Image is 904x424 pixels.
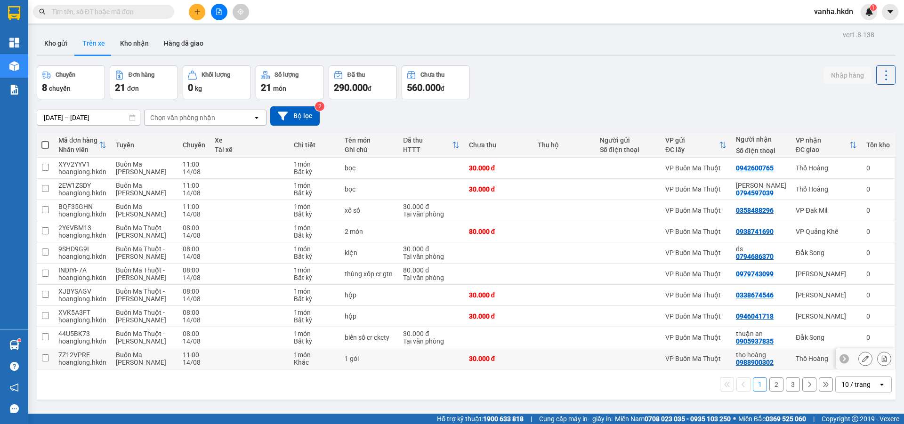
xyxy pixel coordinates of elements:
button: Đơn hàng21đơn [110,65,178,99]
div: 0938741690 [736,228,774,235]
button: file-add [211,4,227,20]
span: file-add [216,8,222,15]
button: Khối lượng0kg [183,65,251,99]
button: caret-down [882,4,898,20]
div: thọ hoàng [736,351,786,359]
div: [PERSON_NAME] [796,291,857,299]
button: Kho gửi [37,32,75,55]
div: 0942600765 [736,164,774,172]
button: Nhập hàng [823,67,872,84]
div: Đơn hàng [129,72,154,78]
div: hoanglong.hkdn [58,253,106,260]
div: VP Buôn Ma Thuột [665,228,726,235]
div: ĐC giao [796,146,849,153]
span: | [813,414,815,424]
div: xổ số [345,207,394,214]
input: Tìm tên, số ĐT hoặc mã đơn [52,7,163,17]
div: Khác [294,359,335,366]
span: 560.000 [407,82,441,93]
div: 44U5BK73 [58,330,106,337]
div: 11:00 [183,203,205,210]
div: Thổ Hoàng [796,185,857,193]
div: 30.000 đ [403,330,459,337]
div: 2EW1ZSDY [58,182,106,189]
div: biển số cr ckcty [345,334,394,341]
div: Bất kỳ [294,337,335,345]
span: Buôn Ma Thuột - [PERSON_NAME] [116,245,166,260]
span: plus [194,8,201,15]
div: 0 [866,334,890,341]
div: Bất kỳ [294,316,335,324]
span: Miền Nam [615,414,731,424]
div: XYV2YYV1 [58,160,106,168]
div: Đắk Song [796,334,857,341]
span: đ [368,85,371,92]
div: 14/08 [183,232,205,239]
div: INDIYF7A [58,266,106,274]
div: hoanglong.hkdn [58,337,106,345]
div: 1 món [294,288,335,295]
span: chuyến [49,85,71,92]
div: 1 món [294,309,335,316]
div: 14/08 [183,337,205,345]
div: 7Z12VPRE [58,351,106,359]
span: question-circle [10,362,19,371]
div: VP Buôn Ma Thuột [665,270,726,278]
button: 2 [769,377,783,392]
div: 80.000 đ [403,266,459,274]
div: 0946041718 [736,312,774,320]
div: 30.000 đ [403,203,459,210]
div: Tài xế [215,146,284,153]
span: 290.000 [334,82,368,93]
div: 1 món [294,203,335,210]
span: 8 [42,82,47,93]
div: 10 / trang [841,380,871,389]
span: Miền Bắc [738,414,806,424]
div: Tại văn phòng [403,210,459,218]
span: Buôn Ma Thuột - [PERSON_NAME] [116,224,166,239]
span: ⚪️ [733,417,736,421]
span: Buôn Ma [PERSON_NAME] [116,182,166,197]
div: 30.000 đ [469,291,528,299]
div: 30.000 đ [469,164,528,172]
div: VP Buôn Ma Thuột [665,312,726,320]
div: 11:00 [183,182,205,189]
div: 2 món [345,228,394,235]
div: 08:00 [183,330,205,337]
div: Bất kỳ [294,232,335,239]
div: Số lượng [274,72,299,78]
span: 21 [115,82,125,93]
div: Khối lượng [202,72,230,78]
div: 1 món [294,182,335,189]
div: 11:00 [183,160,205,168]
button: Chưa thu560.000đ [402,65,470,99]
svg: open [878,381,886,388]
div: Thổ Hoàng [796,164,857,172]
button: Hàng đã giao [156,32,211,55]
div: bọc [345,185,394,193]
th: Toggle SortBy [398,133,464,158]
div: 14/08 [183,189,205,197]
span: 21 [261,82,271,93]
div: Chi tiết [294,141,335,149]
div: VP Quảng Khê [796,228,857,235]
div: 0 [866,228,890,235]
div: 14/08 [183,359,205,366]
div: 30.000 đ [469,355,528,362]
div: 0 [866,249,890,256]
div: 14/08 [183,168,205,176]
div: VP nhận [796,136,849,144]
div: VP Đak Mil [796,207,857,214]
div: HTTT [403,146,452,153]
div: VP Buôn Ma Thuột [665,164,726,172]
div: bọc [345,164,394,172]
div: Chuyến [183,141,205,149]
div: 1 món [294,245,335,253]
div: Bất kỳ [294,189,335,197]
div: VP Buôn Ma Thuột [665,249,726,256]
div: Chưa thu [469,141,528,149]
div: Chuyến [56,72,75,78]
sup: 2 [315,102,324,111]
div: 08:00 [183,245,205,253]
button: Bộ lọc [270,106,320,126]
